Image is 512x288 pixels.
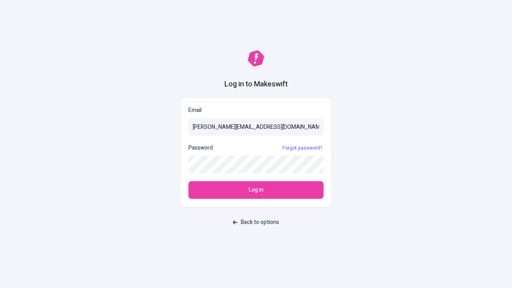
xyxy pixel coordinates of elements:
[228,215,284,230] button: Back to options
[188,118,324,136] input: Email
[188,106,324,115] p: Email
[281,145,324,151] a: Forgot password?
[188,181,324,199] button: Log in
[224,79,288,90] h1: Log in to Makeswift
[241,218,279,227] span: Back to options
[249,186,264,194] span: Log in
[188,144,213,152] p: Password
